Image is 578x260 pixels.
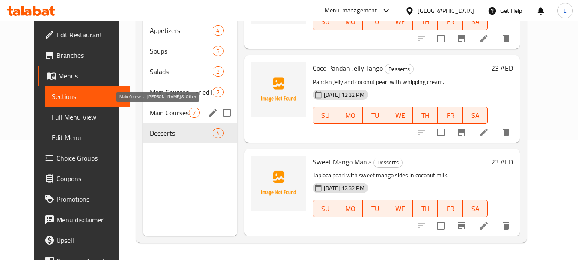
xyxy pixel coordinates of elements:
[438,200,462,217] button: FR
[491,62,513,74] h6: 23 AED
[150,87,213,97] span: Main Courses - Fried Rice
[143,41,237,61] div: Soups3
[56,50,124,60] span: Branches
[143,102,237,123] div: Main Courses - [PERSON_NAME] & Other7edit
[416,15,434,28] span: TH
[416,109,434,122] span: TH
[413,13,438,30] button: TH
[150,108,189,118] span: Main Courses - [PERSON_NAME] & Other
[45,107,131,127] a: Full Menu View
[338,200,363,217] button: MO
[213,68,223,76] span: 3
[143,61,237,82] div: Salads3
[56,194,124,204] span: Promotions
[496,215,516,236] button: delete
[52,132,124,143] span: Edit Menu
[385,64,413,74] span: Desserts
[143,17,237,147] nav: Menu sections
[496,28,516,49] button: delete
[366,203,384,215] span: TU
[366,15,384,28] span: TU
[150,46,213,56] span: Soups
[38,45,131,66] a: Branches
[374,158,402,167] span: Desserts
[213,27,223,35] span: 4
[317,109,335,122] span: SU
[150,66,213,77] span: Salads
[463,107,488,124] button: SA
[56,153,124,163] span: Choice Groups
[341,15,359,28] span: MO
[388,13,413,30] button: WE
[251,62,306,117] img: Coco Pandan Jelly Tango
[320,91,368,99] span: [DATE] 12:32 PM
[418,6,474,15] div: [GEOGRAPHIC_DATA]
[150,128,213,138] span: Desserts
[391,109,409,122] span: WE
[441,109,459,122] span: FR
[466,109,484,122] span: SA
[441,15,459,28] span: FR
[313,62,383,75] span: Coco Pandan Jelly Tango
[38,209,131,230] a: Menu disclaimer
[313,200,338,217] button: SU
[213,88,223,96] span: 7
[189,108,199,118] div: items
[325,6,377,16] div: Menu-management
[56,173,124,184] span: Coupons
[463,13,488,30] button: SA
[313,107,338,124] button: SU
[563,6,567,15] span: E
[313,13,338,30] button: SU
[189,109,199,117] span: 7
[213,47,223,55] span: 3
[413,200,438,217] button: TH
[38,24,131,45] a: Edit Restaurant
[385,64,414,74] div: Desserts
[38,148,131,168] a: Choice Groups
[213,128,223,138] div: items
[38,66,131,86] a: Menus
[373,158,403,168] div: Desserts
[52,91,124,102] span: Sections
[341,203,359,215] span: MO
[338,107,363,124] button: MO
[207,106,219,119] button: edit
[363,107,388,124] button: TU
[432,30,450,48] span: Select to update
[45,127,131,148] a: Edit Menu
[313,77,488,87] p: Pandan jelly and coconut pearl with whipping cream.
[451,215,472,236] button: Branch-specific-item
[466,15,484,28] span: SA
[52,112,124,122] span: Full Menu View
[313,170,488,181] p: Tapioca pearl with sweet mango sides in coconut milk.
[143,20,237,41] div: Appetizers4
[479,127,489,137] a: Edit menu item
[363,200,388,217] button: TU
[45,86,131,107] a: Sections
[441,203,459,215] span: FR
[143,82,237,102] div: Main Courses - Fried Rice7
[317,15,335,28] span: SU
[338,13,363,30] button: MO
[38,168,131,189] a: Coupons
[38,189,131,209] a: Promotions
[38,230,131,251] a: Upsell
[391,203,409,215] span: WE
[320,184,368,192] span: [DATE] 12:32 PM
[143,123,237,143] div: Desserts4
[451,122,472,143] button: Branch-specific-item
[438,13,462,30] button: FR
[432,123,450,141] span: Select to update
[388,200,413,217] button: WE
[463,200,488,217] button: SA
[150,25,213,36] span: Appetizers
[56,215,124,225] span: Menu disclaimer
[341,109,359,122] span: MO
[451,28,472,49] button: Branch-specific-item
[413,107,438,124] button: TH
